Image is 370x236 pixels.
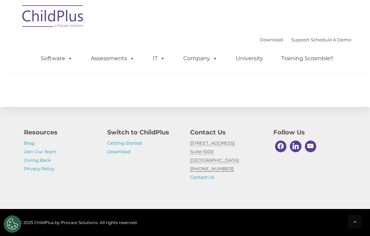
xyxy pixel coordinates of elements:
[34,52,79,65] a: Software
[19,220,138,225] span: © 2025 ChildPlus by Procare Solutions. All rights reserved.
[176,52,224,65] a: Company
[24,166,54,171] a: Privacy Policy
[4,215,21,233] button: Cookies Settings
[190,128,263,137] h4: Contact Us
[107,140,142,146] a: Getting Started
[146,52,172,65] a: IT
[273,128,346,137] h4: Follow Us
[19,0,87,35] img: ChildPlus by Procare Solutions
[107,128,180,137] h4: Switch to ChildPlus
[24,149,57,154] a: Join Our Team
[24,157,51,163] a: Giving Back
[291,37,309,42] a: Support
[24,128,97,137] h4: Resources
[273,139,288,154] a: Facebook
[303,139,318,154] a: Youtube
[107,149,131,154] a: Download
[260,37,283,42] a: Download
[260,37,351,42] font: |
[190,174,214,180] a: Contact Us
[24,140,35,146] a: Blog
[288,139,303,154] a: Linkedin
[274,52,340,65] a: Training Scramble!!
[311,37,351,42] a: Schedule A Demo
[229,52,270,65] a: University
[84,52,141,65] a: Assessments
